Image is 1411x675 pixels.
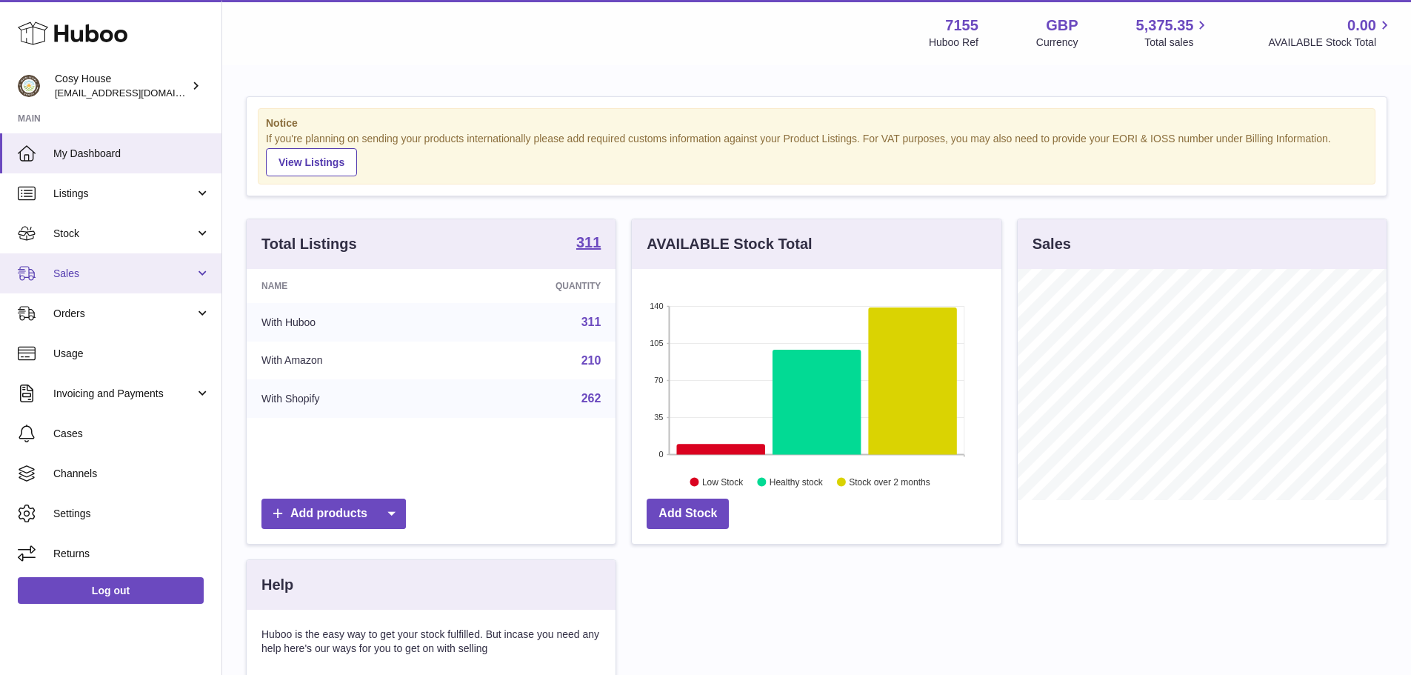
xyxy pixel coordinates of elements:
[261,628,601,656] p: Huboo is the easy way to get your stock fulfilled. But incase you need any help here's our ways f...
[55,72,188,100] div: Cosy House
[647,499,729,529] a: Add Stock
[247,379,449,418] td: With Shopify
[650,339,663,348] text: 105
[1136,16,1211,50] a: 5,375.35 Total sales
[655,413,664,422] text: 35
[53,187,195,201] span: Listings
[576,235,601,253] a: 311
[247,342,449,380] td: With Amazon
[53,307,195,321] span: Orders
[53,467,210,481] span: Channels
[1268,16,1393,50] a: 0.00 AVAILABLE Stock Total
[53,547,210,561] span: Returns
[945,16,978,36] strong: 7155
[1136,16,1194,36] span: 5,375.35
[449,269,616,303] th: Quantity
[266,148,357,176] a: View Listings
[581,392,601,405] a: 262
[1144,36,1210,50] span: Total sales
[266,132,1367,176] div: If you're planning on sending your products internationally please add required customs informati...
[247,303,449,342] td: With Huboo
[53,147,210,161] span: My Dashboard
[266,116,1367,130] strong: Notice
[1033,234,1071,254] h3: Sales
[1046,16,1078,36] strong: GBP
[53,347,210,361] span: Usage
[53,427,210,441] span: Cases
[929,36,978,50] div: Huboo Ref
[655,376,664,385] text: 70
[18,577,204,604] a: Log out
[261,499,406,529] a: Add products
[55,87,218,99] span: [EMAIL_ADDRESS][DOMAIN_NAME]
[576,235,601,250] strong: 311
[53,507,210,521] span: Settings
[581,316,601,328] a: 311
[1347,16,1376,36] span: 0.00
[850,476,930,487] text: Stock over 2 months
[650,302,663,310] text: 140
[647,234,812,254] h3: AVAILABLE Stock Total
[53,267,195,281] span: Sales
[1036,36,1078,50] div: Currency
[581,354,601,367] a: 210
[53,227,195,241] span: Stock
[1268,36,1393,50] span: AVAILABLE Stock Total
[261,575,293,595] h3: Help
[702,476,744,487] text: Low Stock
[18,75,40,97] img: info@wholesomegoods.com
[659,450,664,459] text: 0
[247,269,449,303] th: Name
[53,387,195,401] span: Invoicing and Payments
[261,234,357,254] h3: Total Listings
[770,476,824,487] text: Healthy stock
